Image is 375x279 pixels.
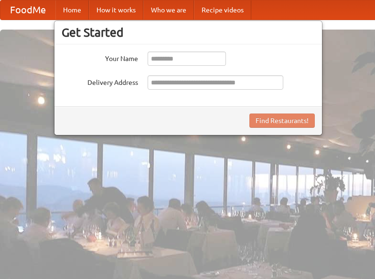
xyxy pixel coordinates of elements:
[62,25,315,40] h3: Get Started
[55,0,89,20] a: Home
[194,0,251,20] a: Recipe videos
[0,0,55,20] a: FoodMe
[62,52,138,63] label: Your Name
[62,75,138,87] label: Delivery Address
[89,0,143,20] a: How it works
[249,114,315,128] button: Find Restaurants!
[143,0,194,20] a: Who we are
